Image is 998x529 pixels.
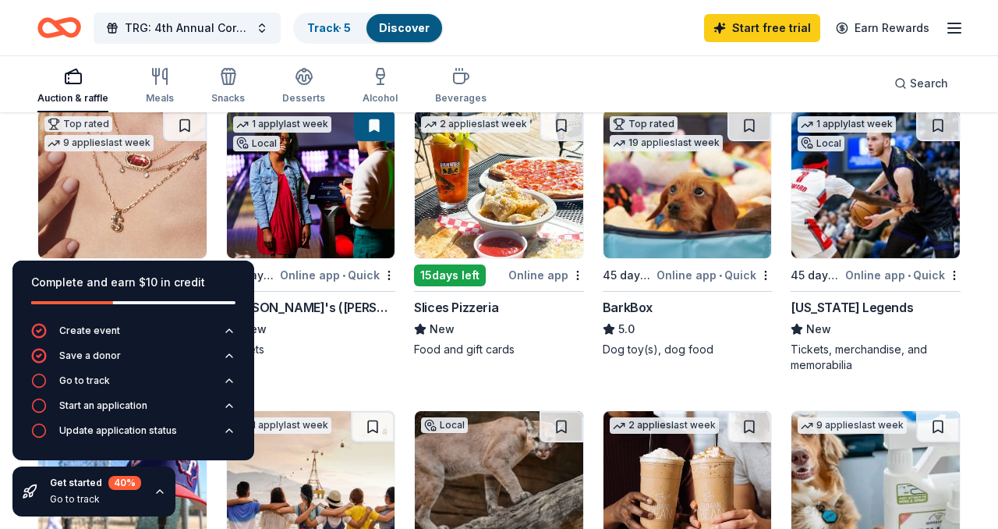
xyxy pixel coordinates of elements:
div: Start an application [59,399,147,412]
button: Search [882,68,961,99]
div: Local [798,136,844,151]
div: Create event [59,325,120,337]
div: 2 applies last week [610,417,719,434]
button: Beverages [435,61,487,112]
div: Alcohol [363,92,398,105]
div: Desserts [282,92,325,105]
span: Search [910,74,948,93]
img: Image for Kendra Scott [38,110,207,258]
span: New [430,320,455,339]
span: 5.0 [618,320,635,339]
div: Get started [50,476,141,490]
a: Image for Kendra ScottTop rated9 applieslast week15days leftOnline app[PERSON_NAME]4.7Jewelry pro... [37,109,207,373]
div: Go to track [59,375,110,387]
button: Track· 5Discover [293,12,444,44]
div: BarkBox [603,298,653,317]
div: [PERSON_NAME]'s ([PERSON_NAME]) [226,298,396,317]
div: Go to track [50,493,141,506]
img: Image for Texas Legends [791,110,960,258]
div: 15 days left [414,264,486,286]
div: 1 apply last week [233,116,331,133]
div: Top rated [44,116,112,132]
button: Alcohol [363,61,398,112]
div: Complete and earn $10 in credit [31,273,235,292]
div: 40 % [108,476,141,490]
div: Dog toy(s), dog food [603,342,773,357]
button: Create event [31,323,235,348]
a: Image for Andy B's (Denton)1 applylast weekLocal45 days leftOnline app•Quick[PERSON_NAME]'s ([PER... [226,109,396,357]
div: 45 days left [603,266,654,285]
div: Beverages [435,92,487,105]
div: Local [421,417,468,433]
div: Tickets, merchandise, and memorabilia [791,342,961,373]
a: Image for Texas Legends1 applylast weekLocal45 days leftOnline app•Quick[US_STATE] LegendsNewTick... [791,109,961,373]
div: 9 applies last week [44,135,154,151]
span: • [342,269,345,282]
button: Meals [146,61,174,112]
a: Image for BarkBoxTop rated19 applieslast week45 days leftOnline app•QuickBarkBox5.0Dog toy(s), do... [603,109,773,357]
div: Auction & raffle [37,92,108,105]
button: TRG: 4th Annual Cornhole Tournament Benefiting Local Veterans & First Responders [94,12,281,44]
div: Update application status [59,424,177,437]
div: 9 applies last week [798,417,907,434]
button: Start an application [31,398,235,423]
div: Online app Quick [845,265,961,285]
div: 2 applies last week [421,116,530,133]
button: Desserts [282,61,325,112]
button: Auction & raffle [37,61,108,112]
div: Online app Quick [656,265,772,285]
div: Meals [146,92,174,105]
button: Save a donor [31,348,235,373]
div: Snacks [211,92,245,105]
span: New [806,320,831,339]
button: Update application status [31,423,235,448]
div: [US_STATE] Legends [791,298,913,317]
span: • [719,269,722,282]
div: 1 apply last week [798,116,896,133]
div: 45 days left [791,266,842,285]
a: Track· 5 [307,21,351,34]
div: Online app Quick [280,265,395,285]
div: Top rated [610,116,678,132]
a: Start free trial [704,14,820,42]
a: Home [37,9,81,46]
span: TRG: 4th Annual Cornhole Tournament Benefiting Local Veterans & First Responders [125,19,249,37]
div: Slices Pizzeria [414,298,498,317]
a: Discover [379,21,430,34]
div: Food and gift cards [414,342,584,357]
button: Go to track [31,373,235,398]
span: • [908,269,911,282]
img: Image for Andy B's (Denton) [227,110,395,258]
a: Image for Slices Pizzeria2 applieslast week15days leftOnline appSlices PizzeriaNewFood and gift c... [414,109,584,357]
div: 1 apply last week [233,417,331,434]
a: Earn Rewards [826,14,939,42]
div: 19 applies last week [610,135,723,151]
div: Local [233,136,280,151]
img: Image for Slices Pizzeria [415,110,583,258]
button: Snacks [211,61,245,112]
div: Tickets [226,342,396,357]
img: Image for BarkBox [603,110,772,258]
div: Online app [508,265,584,285]
div: Save a donor [59,350,121,362]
